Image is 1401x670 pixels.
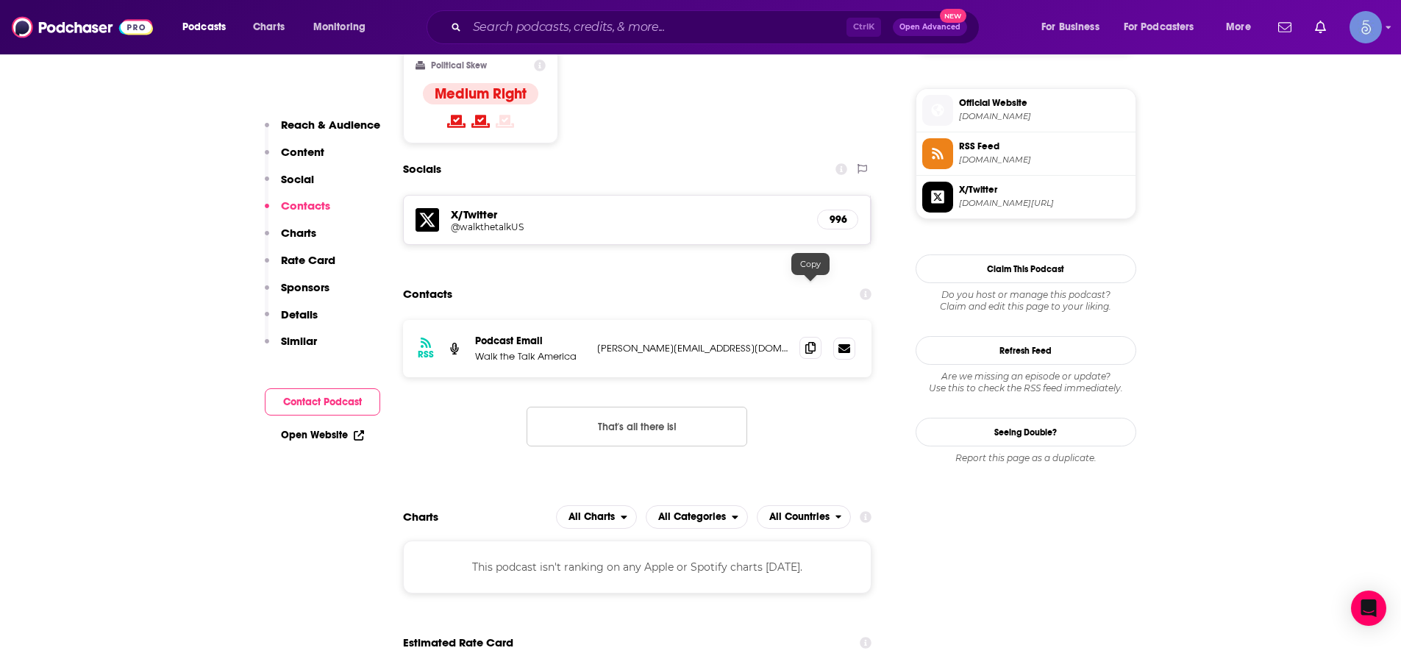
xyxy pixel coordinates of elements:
[1114,15,1216,39] button: open menu
[830,213,846,226] h5: 996
[418,349,434,360] h3: RSS
[265,280,329,307] button: Sponsors
[281,172,314,186] p: Social
[475,335,585,347] p: Podcast Email
[451,221,806,232] a: @walkthetalkUS
[916,418,1136,446] a: Seeing Double?
[281,280,329,294] p: Sponsors
[757,505,852,529] h2: Countries
[265,388,380,416] button: Contact Podcast
[658,512,726,522] span: All Categories
[1351,591,1386,626] div: Open Intercom Messenger
[172,15,245,39] button: open menu
[846,18,881,37] span: Ctrl K
[916,371,1136,394] div: Are we missing an episode or update? Use this to check the RSS feed immediately.
[281,199,330,213] p: Contacts
[313,17,366,38] span: Monitoring
[646,505,748,529] h2: Categories
[265,307,318,335] button: Details
[431,60,487,71] h2: Political Skew
[646,505,748,529] button: open menu
[1272,15,1297,40] a: Show notifications dropdown
[467,15,846,39] input: Search podcasts, credits, & more...
[959,111,1130,122] span: wtta.buzzsprout.com
[568,512,615,522] span: All Charts
[757,505,852,529] button: open menu
[959,140,1130,153] span: RSS Feed
[265,334,317,361] button: Similar
[281,145,324,159] p: Content
[441,10,994,44] div: Search podcasts, credits, & more...
[1350,11,1382,43] span: Logged in as Spiral5-G1
[922,182,1130,213] a: X/Twitter[DOMAIN_NAME][URL]
[281,307,318,321] p: Details
[475,350,585,363] p: Walk the Talk America
[791,253,830,275] div: Copy
[1124,17,1194,38] span: For Podcasters
[940,9,966,23] span: New
[1216,15,1269,39] button: open menu
[916,336,1136,365] button: Refresh Feed
[451,207,806,221] h5: X/Twitter
[281,334,317,348] p: Similar
[1350,11,1382,43] button: Show profile menu
[403,510,438,524] h2: Charts
[281,253,335,267] p: Rate Card
[265,172,314,199] button: Social
[1041,17,1099,38] span: For Business
[182,17,226,38] span: Podcasts
[281,429,364,441] a: Open Website
[265,199,330,226] button: Contacts
[527,407,747,446] button: Nothing here.
[916,289,1136,313] div: Claim and edit this page to your liking.
[265,226,316,253] button: Charts
[959,154,1130,165] span: feeds.buzzsprout.com
[1031,15,1118,39] button: open menu
[281,118,380,132] p: Reach & Audience
[597,342,788,354] p: [PERSON_NAME][EMAIL_ADDRESS][DOMAIN_NAME]
[265,253,335,280] button: Rate Card
[403,155,441,183] h2: Socials
[403,629,513,657] span: Estimated Rate Card
[1226,17,1251,38] span: More
[243,15,293,39] a: Charts
[265,145,324,172] button: Content
[916,254,1136,283] button: Claim This Podcast
[893,18,967,36] button: Open AdvancedNew
[922,95,1130,126] a: Official Website[DOMAIN_NAME]
[1350,11,1382,43] img: User Profile
[916,452,1136,464] div: Report this page as a duplicate.
[959,96,1130,110] span: Official Website
[916,289,1136,301] span: Do you host or manage this podcast?
[922,138,1130,169] a: RSS Feed[DOMAIN_NAME]
[281,226,316,240] p: Charts
[556,505,637,529] button: open menu
[959,198,1130,209] span: twitter.com/walkthetalkUS
[1309,15,1332,40] a: Show notifications dropdown
[959,183,1130,196] span: X/Twitter
[253,17,285,38] span: Charts
[403,541,872,594] div: This podcast isn't ranking on any Apple or Spotify charts [DATE].
[451,221,686,232] h5: @walkthetalkUS
[769,512,830,522] span: All Countries
[435,85,527,103] h4: Medium Right
[265,118,380,145] button: Reach & Audience
[403,280,452,308] h2: Contacts
[556,505,637,529] h2: Platforms
[12,13,153,41] img: Podchaser - Follow, Share and Rate Podcasts
[303,15,385,39] button: open menu
[899,24,960,31] span: Open Advanced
